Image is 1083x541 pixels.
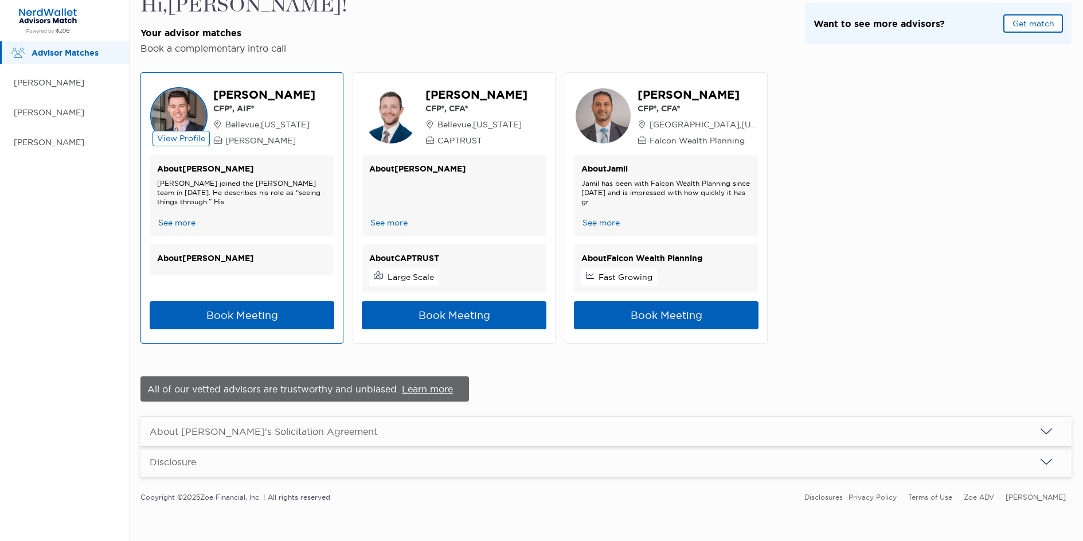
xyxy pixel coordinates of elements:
[32,46,118,60] p: Advisor Matches
[157,162,327,176] p: About [PERSON_NAME]
[369,162,539,176] p: About [PERSON_NAME]
[574,301,759,329] button: Book Meeting
[150,301,334,329] button: Book Meeting
[425,87,527,103] p: [PERSON_NAME]
[908,493,952,501] a: Terms of Use
[369,217,409,229] button: See more
[150,87,334,146] button: advisor pictureView Profile[PERSON_NAME]CFP®, AIF® Bellevue,[US_STATE] [PERSON_NAME]
[1039,425,1053,438] img: icon arrow
[150,426,377,437] div: About [PERSON_NAME]'s Solicitation Agreement
[638,103,759,114] p: CFP®, CFA®
[362,301,546,329] button: Book Meeting
[804,493,843,501] a: Disclosures
[140,27,347,39] h2: Your advisor matches
[153,131,210,146] button: View Profile
[157,251,327,266] p: About [PERSON_NAME]
[14,76,118,90] p: [PERSON_NAME]
[581,179,751,207] p: Jamil has been with Falcon Wealth Planning since [DATE] and is impressed with how quickly it has gr
[213,119,315,130] p: Bellevue , [US_STATE]
[213,87,315,103] p: [PERSON_NAME]
[140,490,330,504] p: Copyright © 2025 Zoe Financial, Inc. | All rights reserved
[150,87,208,145] img: advisor picture
[1006,493,1066,501] a: [PERSON_NAME]
[425,135,527,146] p: CAPTRUST
[599,271,652,283] p: Fast Growing
[638,87,759,103] p: [PERSON_NAME]
[1039,455,1053,469] img: icon arrow
[140,42,347,54] h3: Book a complementary intro call
[157,179,327,207] div: [PERSON_NAME] joined the [PERSON_NAME] team in [DATE]. He describes his role as “seeing things th...
[147,383,402,395] span: All of our vetted advisors are trustworthy and unbiased.
[362,87,420,145] img: advisor picture
[213,135,315,146] p: [PERSON_NAME]
[388,271,434,283] p: Large Scale
[574,87,632,145] img: advisor picture
[369,251,539,266] p: About CAPTRUST
[581,217,621,229] button: See more
[402,383,453,395] a: Learn more
[362,87,546,146] button: advisor picture[PERSON_NAME]CFP®, CFA® Bellevue,[US_STATE] CAPTRUST
[581,162,751,176] p: About Jamil
[425,119,527,130] p: Bellevue , [US_STATE]
[425,103,527,114] p: CFP®, CFA®
[638,135,759,146] p: Falcon Wealth Planning
[574,87,758,146] button: advisor picture[PERSON_NAME]CFP®, CFA® [GEOGRAPHIC_DATA],[US_STATE] Falcon Wealth Planning
[1003,14,1063,33] button: Get match
[213,103,315,114] p: CFP®, AIF®
[849,493,897,501] a: Privacy Policy
[638,119,759,130] p: [GEOGRAPHIC_DATA] , [US_STATE]
[157,217,197,229] button: See more
[814,17,945,31] p: Want to see more advisors?
[581,251,751,266] p: About Falcon Wealth Planning
[964,493,994,501] a: Zoe ADV
[14,135,118,150] p: [PERSON_NAME]
[14,7,82,34] img: Zoe Financial
[150,456,196,468] div: Disclosure
[14,106,118,120] p: [PERSON_NAME]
